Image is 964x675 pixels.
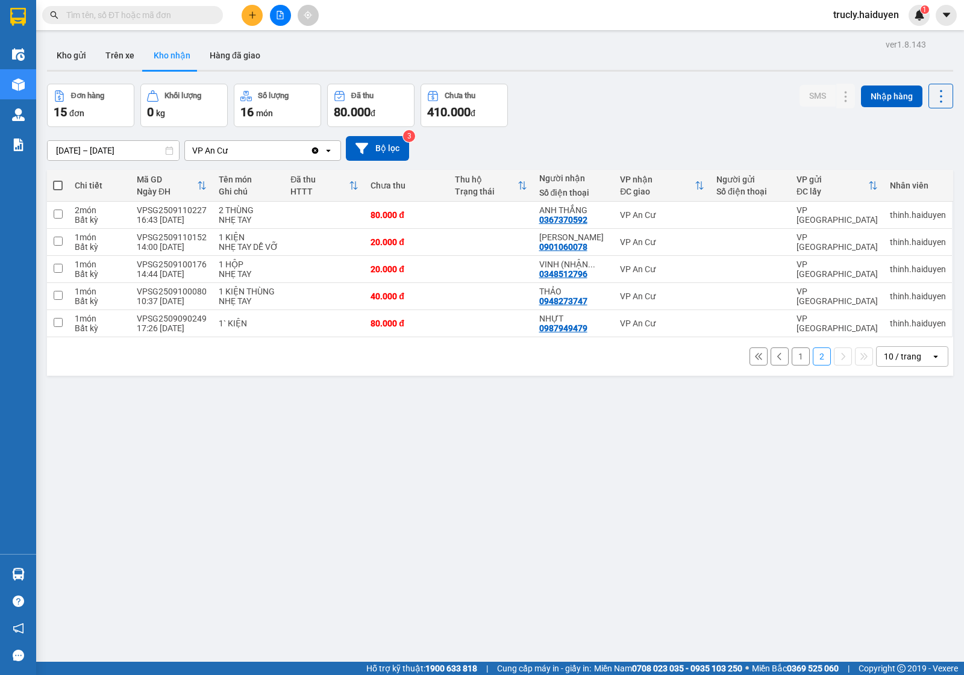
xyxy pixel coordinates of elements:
button: Khối lượng0kg [140,84,228,127]
button: Số lượng16món [234,84,321,127]
div: THÙY LINH [539,232,609,242]
div: Mã GD [137,175,197,184]
div: VP gửi [797,175,868,184]
span: Hỗ trợ kỹ thuật: [366,662,477,675]
button: SMS [800,85,836,107]
span: món [256,108,273,118]
span: 0 [147,105,154,119]
span: Cung cấp máy in - giấy in: [497,662,591,675]
div: 17:26 [DATE] [137,323,207,333]
div: 10:37 [DATE] [137,296,207,306]
div: Bất kỳ [75,296,125,306]
button: Hàng đã giao [200,41,270,70]
span: 16 [240,105,254,119]
button: 2 [813,347,831,365]
div: NHẸ TAY [219,296,278,306]
div: NHẸ TAY DỄ VỠ [219,242,278,252]
input: Selected VP An Cư. [229,145,230,157]
span: question-circle [13,596,24,607]
span: copyright [897,664,906,673]
div: 16:43 [DATE] [137,215,207,225]
div: Ngày ĐH [137,187,197,196]
div: 2 món [75,205,125,215]
sup: 1 [921,5,929,14]
div: 80.000 đ [371,319,443,328]
span: file-add [276,11,284,19]
div: 10 / trang [884,350,921,362]
div: Đã thu [290,175,349,184]
div: Số điện thoại [716,187,784,196]
div: VP [GEOGRAPHIC_DATA] [797,260,878,279]
button: Chưa thu410.000đ [421,84,508,127]
span: | [486,662,488,675]
div: 1 món [75,314,125,323]
div: VP An Cư [620,264,704,274]
div: VPSG2509100080 [137,287,207,296]
div: VP [GEOGRAPHIC_DATA] [797,205,878,225]
span: trucly.haiduyen [824,7,909,22]
span: 15 [54,105,67,119]
img: icon-new-feature [914,10,925,20]
div: VPSG2509100176 [137,260,207,269]
img: warehouse-icon [12,48,25,61]
sup: 3 [403,130,415,142]
div: Đã thu [351,92,374,100]
div: thinh.haiduyen [890,319,946,328]
div: VP An Cư [620,319,704,328]
span: ⚪️ [745,666,749,671]
div: Tên món [219,175,278,184]
th: Toggle SortBy [614,170,710,202]
span: Miền Bắc [752,662,839,675]
button: Bộ lọc [346,136,409,161]
button: Kho nhận [144,41,200,70]
div: THẢO [539,287,609,296]
div: VPSG2509110227 [137,205,207,215]
div: Người gửi [716,175,784,184]
div: 1 món [75,232,125,242]
img: logo-vxr [10,8,26,26]
button: file-add [270,5,291,26]
div: VPSG2509110152 [137,232,207,242]
img: solution-icon [12,138,25,151]
div: VP An Cư [620,291,704,301]
div: VP nhận [620,175,695,184]
button: caret-down [936,5,957,26]
div: Trạng thái [455,187,518,196]
button: Đã thu80.000đ [327,84,415,127]
div: 20.000 đ [371,237,443,247]
input: Tìm tên, số ĐT hoặc mã đơn [66,8,208,22]
div: Người nhận [539,173,609,183]
div: ANH THẮNG [539,205,609,215]
div: Thu hộ [455,175,518,184]
div: Nhân viên [890,181,946,190]
th: Toggle SortBy [449,170,533,202]
div: Số điện thoại [539,188,609,198]
div: 0987949479 [539,323,587,333]
div: VP An Cư [192,145,228,157]
span: search [50,11,58,19]
div: Bất kỳ [75,323,125,333]
div: Ghi chú [219,187,278,196]
div: Bất kỳ [75,242,125,252]
th: Toggle SortBy [790,170,884,202]
input: Select a date range. [48,141,179,160]
button: Đơn hàng15đơn [47,84,134,127]
div: 1 KIỆN [219,232,278,242]
div: ver 1.8.143 [886,38,926,51]
span: đơn [69,108,84,118]
span: caret-down [941,10,952,20]
span: kg [156,108,165,118]
span: 1 [922,5,927,14]
div: 0948273747 [539,296,587,306]
div: Số lượng [258,92,289,100]
strong: 0369 525 060 [787,664,839,673]
div: Chưa thu [371,181,443,190]
div: thinh.haiduyen [890,291,946,301]
div: Bất kỳ [75,215,125,225]
span: plus [248,11,257,19]
div: 1 món [75,287,125,296]
span: ... [588,260,595,269]
div: VPSG2509090249 [137,314,207,323]
div: 14:00 [DATE] [137,242,207,252]
span: message [13,650,24,661]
